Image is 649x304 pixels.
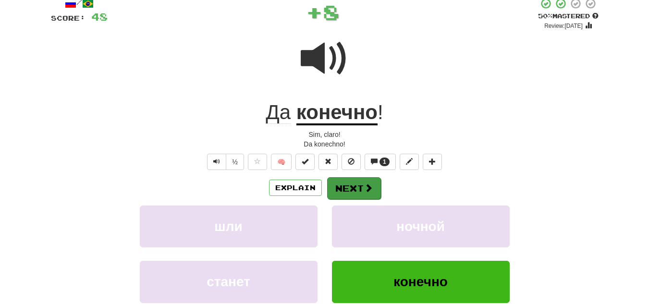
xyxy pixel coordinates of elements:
span: ночной [396,219,445,234]
button: 1 [365,154,396,170]
span: 50 % [538,12,552,20]
button: Edit sentence (alt+d) [400,154,419,170]
div: Sim, claro! [51,130,599,139]
button: Reset to 0% Mastered (alt+r) [318,154,338,170]
div: Text-to-speech controls [205,154,244,170]
span: 1 [383,158,386,165]
button: Explain [269,180,322,196]
u: конечно [296,101,378,125]
span: шли [214,219,242,234]
button: станет [140,261,318,303]
button: конечно [332,261,510,303]
button: 🧠 [271,154,292,170]
span: Score: [51,14,86,22]
button: Ignore sentence (alt+i) [342,154,361,170]
button: Set this sentence to 100% Mastered (alt+m) [295,154,315,170]
div: Da konechno! [51,139,599,149]
span: станет [207,274,250,289]
span: 48 [91,11,108,23]
span: конечно [393,274,448,289]
button: Favorite sentence (alt+f) [248,154,267,170]
small: Review: [DATE] [544,23,583,29]
span: Да [266,101,291,124]
button: шли [140,206,318,247]
div: Mastered [538,12,599,21]
button: ½ [226,154,244,170]
span: ! [378,101,383,123]
button: Add to collection (alt+a) [423,154,442,170]
button: Play sentence audio (ctl+space) [207,154,226,170]
button: ночной [332,206,510,247]
button: Next [327,177,381,199]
